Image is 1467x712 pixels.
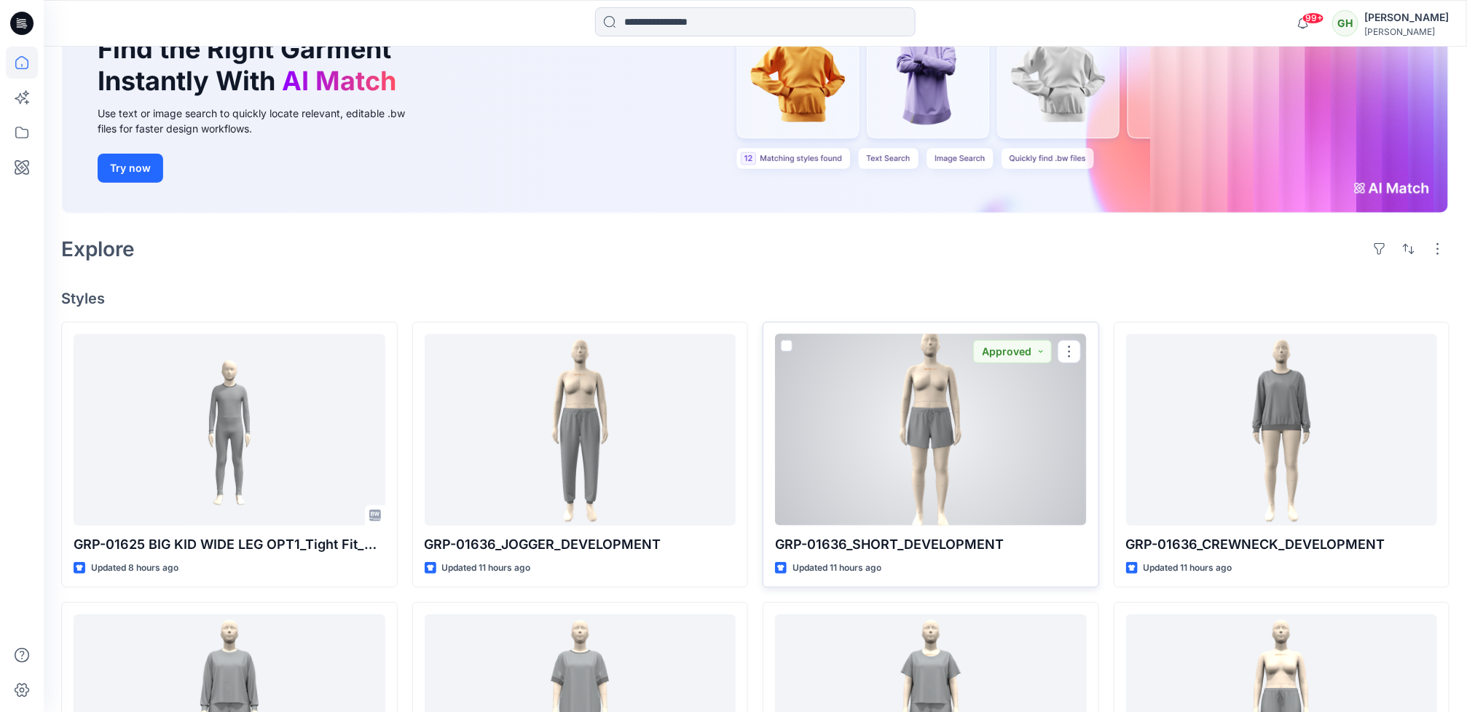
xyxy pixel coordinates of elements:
[61,290,1450,307] h4: Styles
[1364,26,1449,37] div: [PERSON_NAME]
[98,106,425,136] div: Use text or image search to quickly locate relevant, editable .bw files for faster design workflows.
[61,237,135,261] h2: Explore
[775,534,1087,555] p: GRP-01636_SHORT_DEVELOPMENT
[74,334,385,526] a: GRP-01625 BIG KID WIDE LEG OPT1_Tight Fit_DEVELOPMENT
[425,334,736,526] a: GRP-01636_JOGGER_DEVELOPMENT
[1332,10,1358,36] div: GH
[793,561,881,576] p: Updated 11 hours ago
[1126,334,1438,526] a: GRP-01636_CREWNECK_DEVELOPMENT
[282,65,396,97] span: AI Match
[1302,12,1324,24] span: 99+
[1126,534,1438,555] p: GRP-01636_CREWNECK_DEVELOPMENT
[74,534,385,555] p: GRP-01625 BIG KID WIDE LEG OPT1_Tight Fit_DEVELOPMENT
[425,534,736,555] p: GRP-01636_JOGGER_DEVELOPMENT
[442,561,531,576] p: Updated 11 hours ago
[1364,9,1449,26] div: [PERSON_NAME]
[98,33,404,96] h1: Find the Right Garment Instantly With
[91,561,178,576] p: Updated 8 hours ago
[98,154,163,183] button: Try now
[1144,561,1232,576] p: Updated 11 hours ago
[775,334,1087,526] a: GRP-01636_SHORT_DEVELOPMENT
